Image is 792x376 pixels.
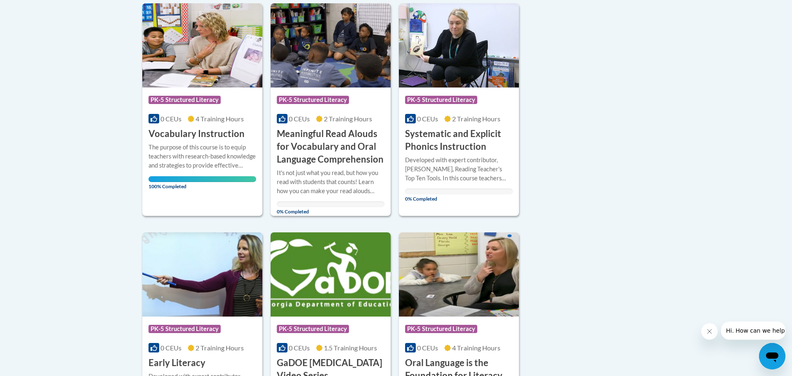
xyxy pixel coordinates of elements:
[405,96,477,104] span: PK-5 Structured Literacy
[196,344,244,352] span: 2 Training Hours
[142,3,262,87] img: Course Logo
[148,176,256,182] div: Your progress
[417,344,438,352] span: 0 CEUs
[399,232,519,317] img: Course Logo
[759,343,785,369] iframe: Button to launch messaging window
[417,115,438,123] span: 0 CEUs
[399,3,519,216] a: Course LogoPK-5 Structured Literacy0 CEUs2 Training Hours Systematic and Explicit Phonics Instruc...
[277,168,384,196] div: It's not just what you read, but how you read with students that counts! Learn how you can make y...
[405,128,513,153] h3: Systematic and Explicit Phonics Instruction
[148,325,221,333] span: PK-5 Structured Literacy
[142,232,262,317] img: Course Logo
[405,325,477,333] span: PK-5 Structured Literacy
[399,3,519,87] img: Course Logo
[289,344,310,352] span: 0 CEUs
[277,128,384,166] h3: Meaningful Read Alouds for Vocabulary and Oral Language Comprehension
[271,3,391,216] a: Course LogoPK-5 Structured Literacy0 CEUs2 Training Hours Meaningful Read Alouds for Vocabulary a...
[160,344,181,352] span: 0 CEUs
[196,115,244,123] span: 4 Training Hours
[324,344,377,352] span: 1.5 Training Hours
[271,3,391,87] img: Course Logo
[5,6,67,12] span: Hi. How can we help?
[721,322,785,340] iframe: Message from company
[452,344,500,352] span: 4 Training Hours
[701,323,718,340] iframe: Close message
[452,115,500,123] span: 2 Training Hours
[148,143,256,170] div: The purpose of this course is to equip teachers with research-based knowledge and strategies to p...
[277,325,349,333] span: PK-5 Structured Literacy
[148,357,205,369] h3: Early Literacy
[324,115,372,123] span: 2 Training Hours
[148,96,221,104] span: PK-5 Structured Literacy
[277,96,349,104] span: PK-5 Structured Literacy
[160,115,181,123] span: 0 CEUs
[289,115,310,123] span: 0 CEUs
[148,128,245,140] h3: Vocabulary Instruction
[405,156,513,183] div: Developed with expert contributor, [PERSON_NAME], Reading Teacher's Top Ten Tools. In this course...
[142,3,262,216] a: Course LogoPK-5 Structured Literacy0 CEUs4 Training Hours Vocabulary InstructionThe purpose of th...
[271,232,391,317] img: Course Logo
[148,176,256,189] span: 100% Completed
